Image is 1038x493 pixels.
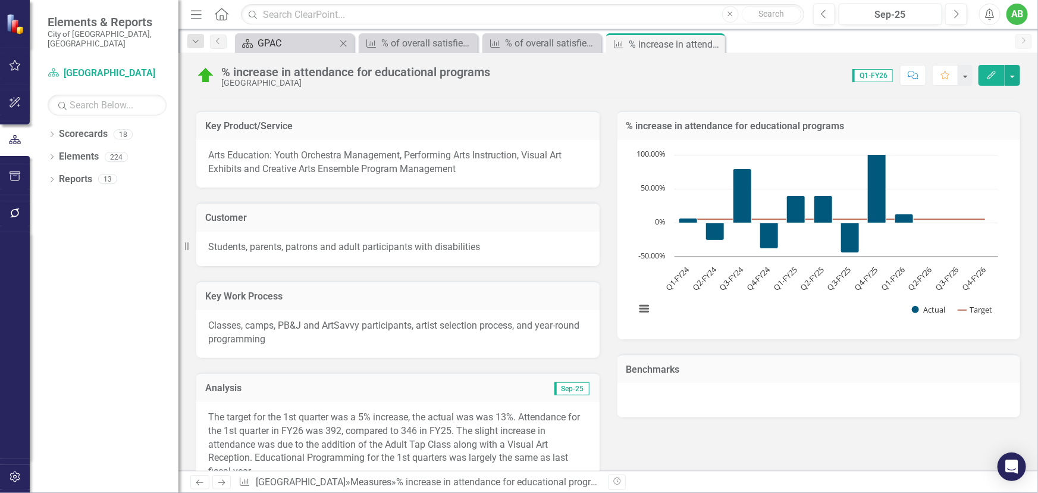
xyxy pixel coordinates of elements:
[879,264,907,292] text: Q1-FY26
[685,217,987,221] g: Target, series 2 of 2. Line with 12 data points.
[638,250,666,261] text: -50.00%
[690,264,719,292] text: Q2-FY24
[241,4,804,25] input: Search ClearPoint...
[933,264,961,292] text: Q3-FY26
[239,476,599,489] div: » »
[841,223,859,252] path: Q3-FY25, -44. Actual.
[105,152,128,162] div: 224
[852,69,893,82] span: Q1-FY26
[221,79,490,88] div: [GEOGRAPHIC_DATA]
[238,36,336,51] a: GPAC
[48,29,167,49] small: City of [GEOGRAPHIC_DATA], [GEOGRAPHIC_DATA]
[362,36,475,51] a: % of overall satisfied educational participants
[221,65,490,79] div: % increase in attendance for educational programs
[505,36,598,51] div: % of overall satisfied touring crews
[48,15,167,29] span: Elements & Reports
[626,364,1012,375] h3: Benchmarks
[629,149,1009,327] div: Chart. Highcharts interactive chart.
[905,264,933,292] text: Q2-FY26
[636,300,653,317] button: View chart menu, Chart
[641,182,666,193] text: 50.00%
[59,127,108,141] a: Scorecards
[895,214,913,223] path: Q1-FY26, 13. Actual.
[485,36,598,51] a: % of overall satisfied touring crews
[208,319,588,347] p: Classes, camps, PB&J and ArtSavvy participants, artist selection process, and year-round programming
[839,4,943,25] button: Sep-25
[208,411,588,479] p: The target for the 1st quarter was a 5% increase, the actual was was 13%. Attendance for the 1st ...
[554,382,589,395] span: Sep-25
[852,264,880,292] text: Q4-FY25
[912,304,945,314] button: Show Actual
[771,264,799,292] text: Q1-FY25
[208,241,588,254] p: Students, parents, patrons and adult participants with disabilities
[6,14,27,35] img: ClearPoint Strategy
[350,476,391,488] a: Measures
[998,453,1026,481] div: Open Intercom Messenger
[48,95,167,116] input: Search Below...
[205,213,591,223] h3: Customer
[814,195,832,223] path: Q2-FY25, 40. Actual.
[48,67,167,80] a: [GEOGRAPHIC_DATA]
[663,264,691,292] text: Q1-FY24
[59,173,92,186] a: Reports
[196,66,215,85] img: On Target
[256,476,346,488] a: [GEOGRAPHIC_DATA]
[626,121,1012,132] h3: % increase in attendance for educational programs
[59,150,99,164] a: Elements
[679,218,697,223] path: Q1-FY24, 6.65. Actual.
[629,149,1004,327] svg: Interactive chart
[258,36,336,51] div: GPAC
[758,9,784,18] span: Search
[636,148,666,159] text: 100.00%
[959,264,987,292] text: Q4-FY26
[655,216,666,227] text: 0%
[843,8,939,22] div: Sep-25
[114,129,133,139] div: 18
[205,383,398,394] h3: Analysis
[786,195,805,223] path: Q1-FY25, 40. Actual.
[1006,4,1028,25] button: AB
[744,264,772,292] text: Q4-FY24
[958,304,993,314] button: Show Target
[381,36,475,51] div: % of overall satisfied educational participants
[760,223,778,248] path: Q4-FY24, -38. Actual.
[629,37,722,52] div: % increase in attendance for educational programs
[798,264,826,292] text: Q2-FY25
[717,264,745,292] text: Q3-FY24
[824,264,852,292] text: Q3-FY25
[396,476,609,488] div: % increase in attendance for educational programs
[733,169,751,223] path: Q3-FY24, 79. Actual.
[208,149,588,176] p: Arts Education: Youth Orchestra Management, Performing Arts Instruction, Visual Art Exhibits and ...
[205,121,591,132] h3: Key Product/Service
[98,174,117,185] div: 13
[705,223,724,240] path: Q2-FY24, -26. Actual.
[205,291,591,302] h3: Key Work Process
[742,6,801,23] button: Search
